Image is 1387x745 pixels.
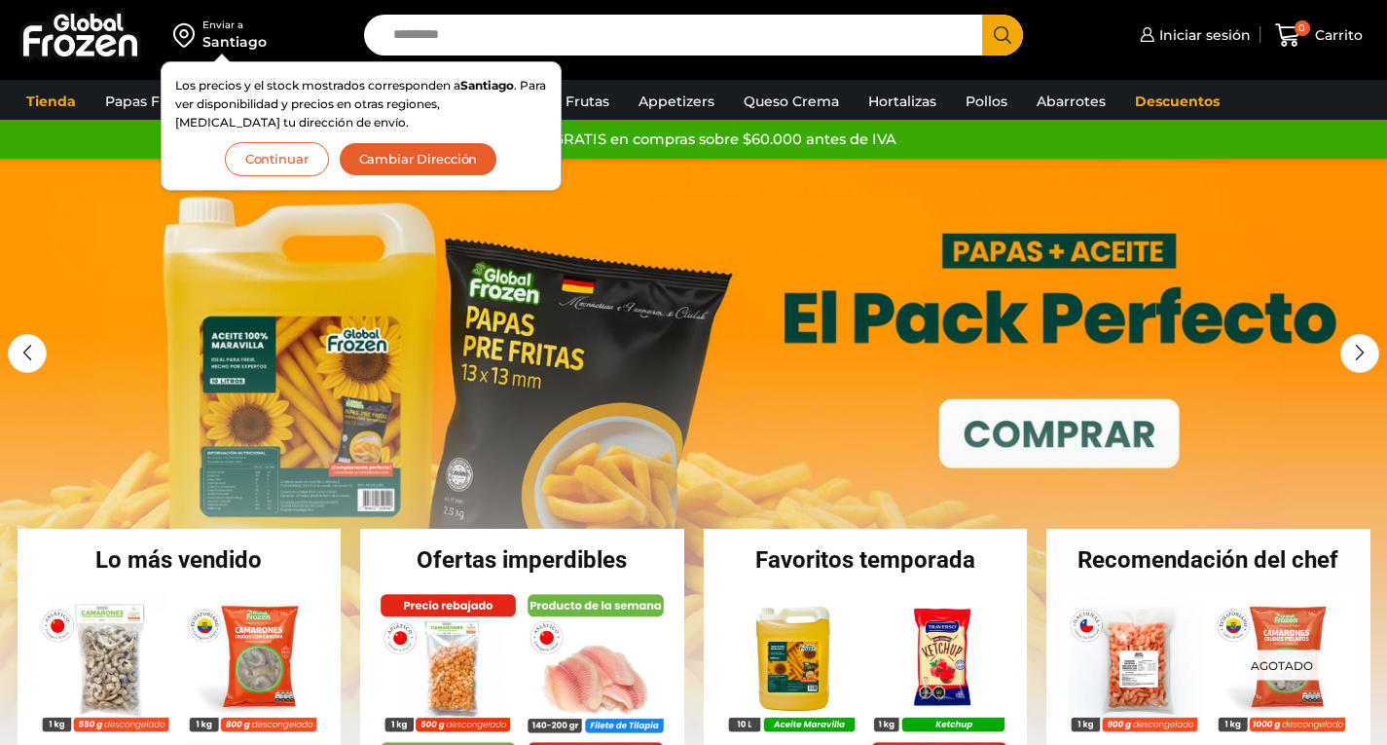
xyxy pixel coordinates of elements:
[1154,25,1251,45] span: Iniciar sesión
[734,83,849,120] a: Queso Crema
[1321,679,1368,726] iframe: Intercom live chat
[1295,20,1310,36] span: 0
[629,83,724,120] a: Appetizers
[225,142,329,176] button: Continuar
[8,334,47,373] div: Previous slide
[95,83,200,120] a: Papas Fritas
[202,19,267,32] div: Enviar a
[858,83,946,120] a: Hortalizas
[202,32,267,52] div: Santiago
[1125,83,1229,120] a: Descuentos
[1027,83,1115,120] a: Abarrotes
[173,19,202,52] img: address-field-icon.svg
[704,548,1028,572] h2: Favoritos temporada
[1340,334,1379,373] div: Next slide
[360,548,684,572] h2: Ofertas imperdibles
[1135,16,1251,55] a: Iniciar sesión
[1046,548,1370,572] h2: Recomendación del chef
[982,15,1023,56] button: Search button
[460,78,514,93] strong: Santiago
[339,142,498,176] button: Cambiar Dirección
[17,83,86,120] a: Tienda
[18,548,342,572] h2: Lo más vendido
[1270,13,1368,58] a: 0 Carrito
[1237,650,1327,680] p: Agotado
[956,83,1017,120] a: Pollos
[175,76,547,132] p: Los precios y el stock mostrados corresponden a . Para ver disponibilidad y precios en otras regi...
[1310,25,1363,45] span: Carrito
